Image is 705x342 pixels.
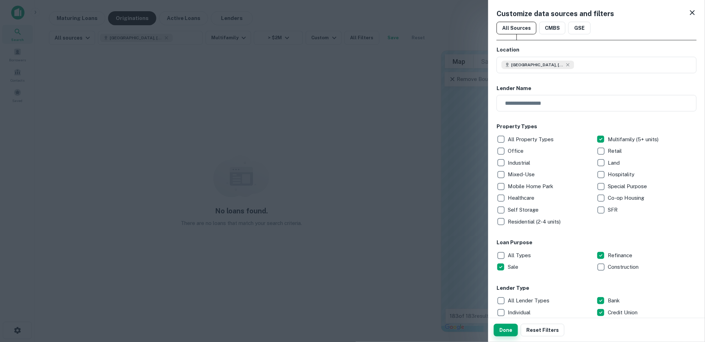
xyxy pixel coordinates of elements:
span: [GEOGRAPHIC_DATA], [GEOGRAPHIC_DATA], [GEOGRAPHIC_DATA] [511,62,564,68]
h6: Loan Purpose [497,239,697,247]
p: Hospitality [608,170,636,179]
button: All Sources [497,22,536,34]
button: CMBS [539,22,565,34]
h6: Property Types [497,123,697,131]
p: Land [608,159,621,167]
button: GSE [568,22,591,34]
p: Healthcare [508,194,536,202]
h6: Location [497,46,697,54]
p: Self Storage [508,206,540,214]
p: All Types [508,251,532,260]
p: Residential (2-4 units) [508,218,562,226]
p: Multifamily (5+ units) [608,135,660,144]
p: Office [508,147,525,155]
p: Mobile Home Park [508,182,555,191]
p: Credit Union [608,308,639,317]
p: Bank [608,296,621,305]
h6: Lender Type [497,284,697,292]
p: SFR [608,206,619,214]
p: Refinance [608,251,634,260]
p: All Lender Types [508,296,551,305]
p: Retail [608,147,623,155]
h5: Customize data sources and filters [497,8,614,19]
p: Sale [508,263,520,271]
p: Industrial [508,159,532,167]
h6: Lender Name [497,84,697,93]
button: Done [494,324,518,336]
p: Co-op Housing [608,194,646,202]
p: Construction [608,263,640,271]
p: All Property Types [508,135,555,144]
iframe: Chat Widget [670,286,705,320]
p: Special Purpose [608,182,648,191]
button: Reset Filters [521,324,564,336]
p: Mixed-Use [508,170,536,179]
p: Individual [508,308,532,317]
